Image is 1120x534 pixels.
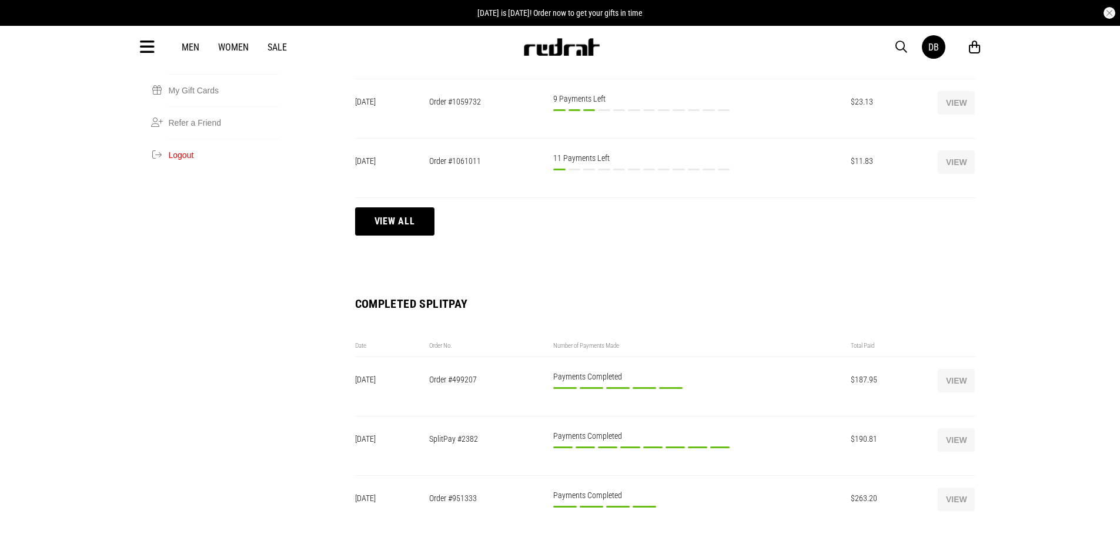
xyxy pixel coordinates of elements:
button: View all [355,207,434,236]
div: $187.95 [851,375,938,398]
div: [DATE] [355,375,430,398]
span: 11 Payments Left [553,153,610,163]
div: DB [928,42,939,53]
div: Order #499207 [429,375,553,398]
button: Open LiveChat chat widget [9,5,45,40]
div: [DATE] [355,493,430,517]
a: Sale [268,42,287,53]
button: View [938,91,975,115]
span: 9 Payments Left [553,94,606,103]
a: My Gift Cards [169,74,279,106]
span: [DATE] is [DATE]! Order now to get your gifts in time [477,8,643,18]
button: View [938,150,975,174]
a: Refer a Friend [169,106,279,139]
div: $190.81 [851,434,938,458]
span: Payments Completed [553,491,622,500]
div: Order #1061011 [429,156,553,180]
h2: Completed SplitPay [355,298,975,310]
button: Logout [169,139,279,171]
button: View [938,369,975,392]
div: $11.83 [851,156,938,180]
div: Order No. [429,342,553,351]
button: View [938,488,975,511]
div: Date [355,342,430,351]
div: $263.20 [851,493,938,517]
a: Men [182,42,199,53]
div: [DATE] [355,97,430,120]
div: $23.13 [851,97,938,120]
div: [DATE] [355,434,430,458]
div: Order #1059732 [429,97,553,120]
div: SplitPay #2382 [429,434,553,458]
img: Redrat logo [523,38,600,56]
div: Number of Payments Made [553,342,851,351]
span: Payments Completed [553,372,622,381]
div: [DATE] [355,156,430,180]
span: Payments Completed [553,431,622,441]
a: Women [218,42,249,53]
div: Total Paid [851,342,938,351]
button: View [938,428,975,452]
div: Order #951333 [429,493,553,517]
